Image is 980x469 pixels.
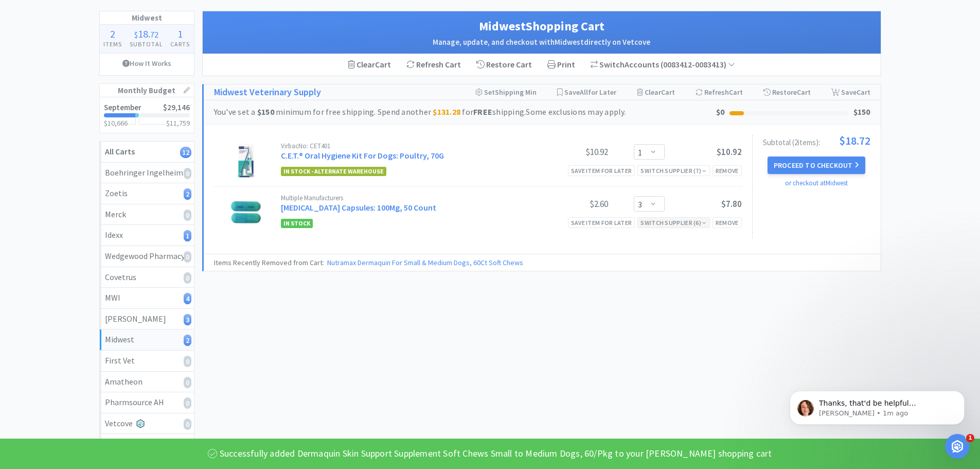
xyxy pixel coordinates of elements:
h2: Manage, update, and checkout with Midwest directly on Vetcove [213,36,870,48]
i: 0 [184,168,191,179]
img: 5e6d2b9f27b248e5bbc9ea7c6ecfa66c_113834.jpeg [228,143,264,179]
i: 3 [184,314,191,325]
strong: $150 [257,107,274,117]
h1: Monthly Budget [100,84,194,97]
div: Idexx [105,229,189,242]
div: I had to hard refresh to check out all 3 carts. [37,91,198,124]
button: go back [7,4,26,24]
div: Shipping Min [475,84,537,100]
div: Multiple Manufacturers [281,195,531,201]
div: Save item for later [568,165,635,176]
div: $0 [716,106,725,119]
img: Profile image for Anna [29,6,46,22]
div: Remove [712,217,742,228]
a: How It Works [100,54,194,73]
div: Virbac No: CET401 [281,143,531,149]
span: $29,146 [163,102,190,112]
span: $ [134,29,138,40]
div: Clear [637,84,675,100]
div: Save [831,84,870,100]
div: Items Recently Removed from Cart: [204,254,881,271]
div: Thank you for letting us know, that is helpful for our engineers! [16,138,161,158]
div: Hello again, thank you for your patience! Our engineering team believes the slow loading and erro... [16,193,161,263]
h4: Subtotal [126,39,167,49]
div: Switch Supplier ( 7 ) [640,166,706,176]
span: 18 [138,27,148,40]
a: Idexx1 [100,225,194,246]
span: Cart [857,88,870,97]
i: 0 [184,356,191,367]
span: 1 [177,27,183,40]
div: Print [540,54,583,76]
span: Cart [375,59,391,70]
div: You've set a minimum for free shipping. Spend another for shipping. Some exclusions may apply. [214,106,716,119]
a: MWI4 [100,288,194,309]
a: Nutramax Dermaquin For Small & Medium Dogs, 60Ct Soft Chews [327,258,523,267]
i: 0 [184,419,191,430]
div: I had to hard refresh to check out all 3 carts. [45,97,189,117]
div: $150 [853,106,870,119]
div: Jo says… [8,58,198,91]
span: $7.80 [721,198,742,210]
div: Interesting thought considering we've been using Vetcove for years. I do not now, but I'll ask my... [37,278,198,321]
h1: Midwest [100,11,194,25]
div: Anna says… [8,186,198,277]
span: 72 [150,29,158,40]
h3: $ [166,119,190,127]
div: Amatheon [105,375,189,389]
span: ( 0083412-0083413 ) [659,59,735,70]
div: Close [181,4,199,23]
a: Covetrus0 [100,267,194,288]
div: MWI [105,291,189,305]
strong: $131.28 [433,107,460,117]
a: Zoetis2 [100,183,194,204]
div: Refresh Cart [399,54,469,76]
div: $10.92 [531,146,608,158]
button: Proceed to Checkout [768,157,865,174]
img: b6da424c159a4115b533bcee9588f86c_120102.jpg [228,195,264,231]
iframe: Intercom notifications message [774,369,980,441]
span: $10.92 [717,146,742,158]
p: Active [50,13,70,23]
span: In Stock [281,219,313,228]
span: $18.72 [839,135,870,146]
button: Home [161,4,181,24]
div: Clear [348,58,391,72]
span: Set [484,88,495,97]
h1: Midwest Veterinary Supply [214,85,321,100]
span: All [580,88,588,97]
div: Save item for later [568,217,635,228]
i: 0 [184,272,191,284]
strong: All Carts [105,146,135,157]
div: First Vet [105,354,189,368]
a: All Carts12 [100,142,194,163]
div: Merck [105,208,189,221]
a: C.E.T.® Oral Hygiene Kit For Dogs: Poultry, 70G [281,150,444,161]
i: 0 [184,251,191,263]
span: Cart [797,88,811,97]
a: Midwest2 [100,329,194,351]
a: Boehringer Ingelheim0 [100,163,194,184]
h1: [PERSON_NAME] [50,5,117,13]
div: Covetrus [105,271,189,284]
a: Merck0 [100,204,194,225]
a: September$29,146$10,666$11,759 [100,97,194,133]
a: [PERSON_NAME]3 [100,309,194,330]
a: Amatheon0 [100,372,194,393]
i: 12 [180,147,191,158]
i: 2 [184,188,191,200]
a: Elanco0 [100,434,194,455]
button: Start recording [65,337,74,345]
a: Pharmsource AH0 [100,392,194,413]
i: 2 [184,335,191,346]
div: Jo says… [8,91,198,132]
span: In Stock - Alternate Warehouse [281,167,386,176]
span: Switch [599,59,625,70]
button: Upload attachment [49,337,57,345]
div: . [126,29,167,39]
div: Hello again, thank you for your patience! Our engineering team believes the slow loading and erro... [8,186,169,269]
span: Cart [729,88,743,97]
div: Okay Thyro tabs loaded after my fourth hard refresh. [37,58,198,90]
